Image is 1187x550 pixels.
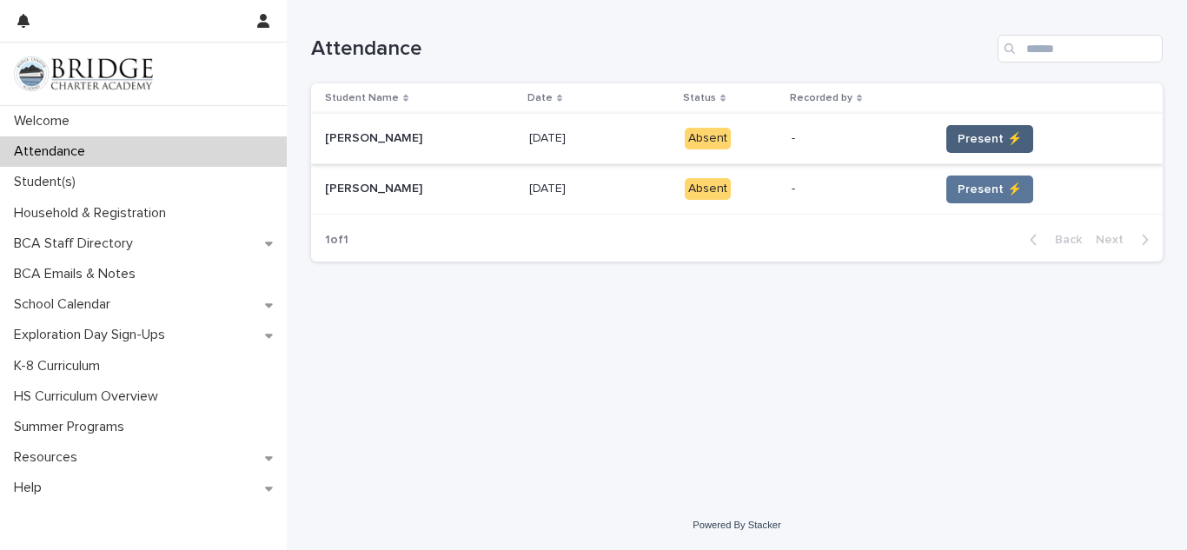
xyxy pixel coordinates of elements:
p: BCA Emails & Notes [7,266,149,282]
p: Attendance [7,143,99,160]
span: Present ⚡ [958,130,1022,148]
span: Back [1044,234,1082,246]
p: K-8 Curriculum [7,358,114,374]
p: - [792,182,925,196]
button: Back [1016,232,1089,248]
tr: [PERSON_NAME][PERSON_NAME] [DATE][DATE] Absent-Present ⚡ [311,164,1163,215]
tr: [PERSON_NAME][PERSON_NAME] [DATE][DATE] Absent-Present ⚡ [311,114,1163,164]
p: Summer Programs [7,419,138,435]
p: Exploration Day Sign-Ups [7,327,179,343]
p: Status [683,89,716,108]
button: Present ⚡ [946,125,1033,153]
p: Student Name [325,89,399,108]
p: [PERSON_NAME] [325,128,426,146]
p: HS Curriculum Overview [7,388,172,405]
p: [DATE] [529,178,569,196]
p: Date [527,89,553,108]
p: Student(s) [7,174,90,190]
img: V1C1m3IdTEidaUdm9Hs0 [14,56,153,91]
p: - [792,131,925,146]
p: School Calendar [7,296,124,313]
p: Resources [7,449,91,466]
p: Household & Registration [7,205,180,222]
span: Next [1096,234,1134,246]
div: Absent [685,128,731,149]
p: 1 of 1 [311,219,362,262]
h1: Attendance [311,36,991,62]
span: Present ⚡ [958,181,1022,198]
p: Help [7,480,56,496]
p: Recorded by [790,89,852,108]
input: Search [998,35,1163,63]
div: Absent [685,178,731,200]
button: Next [1089,232,1163,248]
button: Present ⚡ [946,176,1033,203]
a: Powered By Stacker [693,520,780,530]
p: Welcome [7,113,83,129]
p: BCA Staff Directory [7,235,147,252]
p: [DATE] [529,128,569,146]
p: [PERSON_NAME] [325,178,426,196]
